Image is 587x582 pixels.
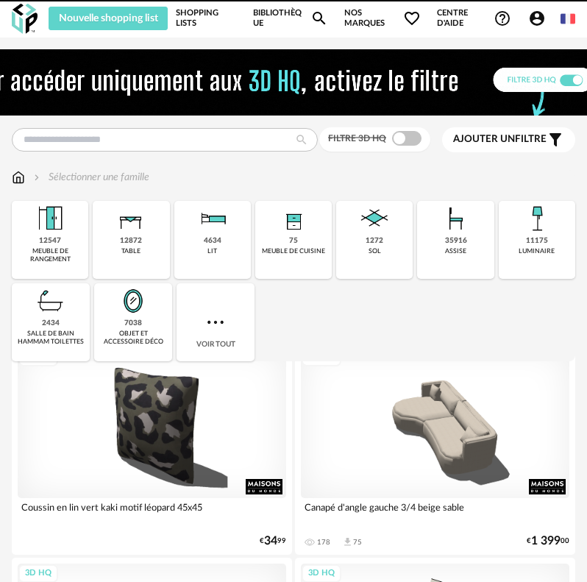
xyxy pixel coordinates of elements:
span: Centre d'aideHelp Circle Outline icon [437,8,511,29]
img: Literie.png [195,201,230,236]
div: Canapé d'angle gauche 3/4 beige sable [301,498,569,528]
div: objet et accessoire déco [99,330,168,347]
button: Ajouter unfiltre Filter icon [442,127,575,152]
a: Shopping Lists [176,7,237,30]
span: Nouvelle shopping list [59,13,158,24]
span: filtre [453,133,547,146]
span: Download icon [342,536,353,547]
div: € 00 [527,536,569,546]
div: € 99 [260,536,286,546]
img: Assise.png [438,201,474,236]
div: 1272 [366,236,383,246]
a: 3D HQ Coussin en lin vert kaki motif léopard 45x45 €3499 [12,341,292,555]
div: 12872 [120,236,142,246]
div: Sélectionner une famille [31,170,149,185]
div: Coussin en lin vert kaki motif léopard 45x45 [18,498,286,528]
a: BibliothèqueMagnify icon [253,7,328,30]
div: 178 [317,538,330,547]
button: Nouvelle shopping list [49,7,168,30]
img: Rangement.png [276,201,311,236]
img: Sol.png [357,201,392,236]
img: Salle%20de%20bain.png [33,283,68,319]
img: Table.png [113,201,149,236]
span: Magnify icon [310,10,328,27]
div: 12547 [39,236,61,246]
span: 1 399 [531,536,561,546]
span: 34 [264,536,277,546]
div: Voir tout [177,283,255,361]
img: more.7b13dc1.svg [204,310,227,334]
img: svg+xml;base64,PHN2ZyB3aWR0aD0iMTYiIGhlaWdodD0iMTciIHZpZXdCb3g9IjAgMCAxNiAxNyIgZmlsbD0ibm9uZSIgeG... [12,170,25,185]
div: 75 [289,236,298,246]
div: assise [445,247,466,255]
span: Help Circle Outline icon [494,10,511,27]
span: Account Circle icon [528,10,546,27]
img: Miroir.png [115,283,151,319]
span: Ajouter un [453,134,515,144]
span: Heart Outline icon [403,10,421,27]
img: svg+xml;base64,PHN2ZyB3aWR0aD0iMTYiIGhlaWdodD0iMTYiIHZpZXdCb3g9IjAgMCAxNiAxNiIgZmlsbD0ibm9uZSIgeG... [31,170,43,185]
div: salle de bain hammam toilettes [16,330,85,347]
span: Account Circle icon [528,10,552,27]
div: 2434 [42,319,60,328]
span: Filtre 3D HQ [328,134,386,143]
div: 4634 [204,236,221,246]
div: 11175 [526,236,548,246]
div: sol [369,247,381,255]
div: meuble de rangement [16,247,84,264]
a: 3D HQ Canapé d'angle gauche 3/4 beige sable 178 Download icon 75 €1 39900 [295,341,575,555]
img: Luminaire.png [519,201,555,236]
div: table [121,247,140,255]
div: 7038 [124,319,142,328]
div: lit [207,247,217,255]
div: meuble de cuisine [262,247,325,255]
img: OXP [12,4,38,34]
span: Nos marques [344,7,421,30]
img: fr [561,11,575,26]
img: Meuble%20de%20rangement.png [32,201,68,236]
div: 35916 [445,236,467,246]
div: luminaire [519,247,555,255]
div: 75 [353,538,362,547]
span: Filter icon [547,131,564,149]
